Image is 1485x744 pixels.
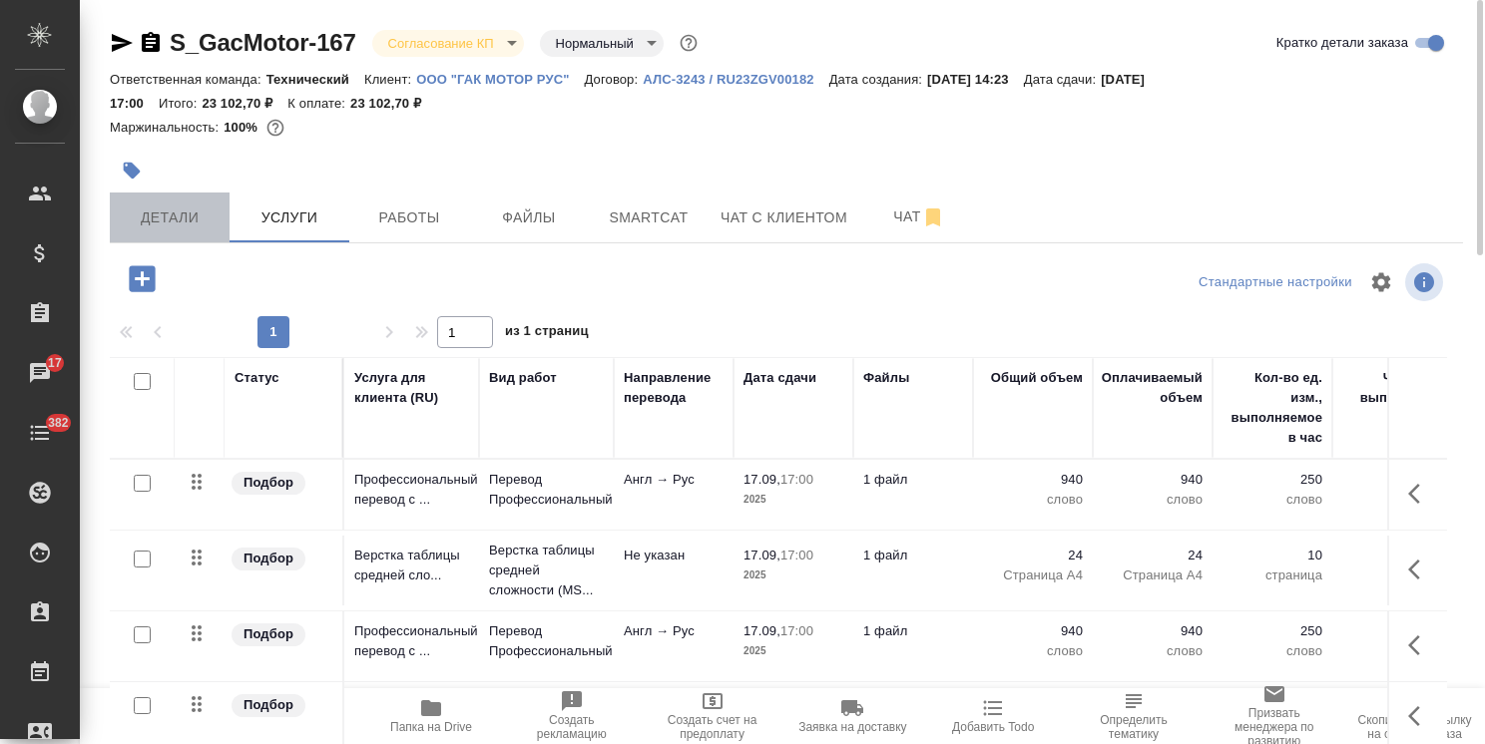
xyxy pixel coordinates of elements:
button: Призвать менеджера по развитию [1204,688,1344,744]
p: 250 [1223,621,1322,641]
a: ООО "ГАК МОТОР РУС" [416,70,584,87]
div: Услуга для клиента (RU) [354,368,469,408]
p: 17.09, [743,623,780,638]
button: Показать кнопки [1396,692,1444,740]
p: слово [983,490,1083,510]
p: Не указан [624,546,724,565]
p: Подбор [244,549,293,568]
p: Дата сдачи: [1024,72,1101,87]
button: Доп статусы указывают на важность/срочность заказа [676,30,702,56]
div: Оплачиваемый объем [1102,368,1203,408]
button: Показать кнопки [1396,470,1444,518]
p: 1 файл [863,470,963,490]
p: 940 [983,470,1083,490]
p: 2025 [743,565,843,585]
span: Создать счет на предоплату [654,713,770,741]
p: К оплате: [287,96,350,111]
p: 940 [1103,621,1203,641]
span: Скопировать ссылку на оценку заказа [1356,713,1473,741]
a: АЛС-3243 / RU23ZGV00182 [643,70,828,87]
p: Подбор [244,695,293,715]
p: 17:00 [780,548,813,562]
span: Файлы [481,205,577,230]
p: 940 [983,621,1083,641]
span: Определить тематику [1076,713,1193,741]
p: слово [983,641,1083,661]
p: 1 файл [863,546,963,565]
p: ООО "ГАК МОТОР РУС" [416,72,584,87]
p: 17.09, [743,548,780,562]
span: из 1 страниц [505,319,589,348]
p: 250 [1223,470,1322,490]
span: 17 [36,353,74,373]
p: Перевод Профессиональный [489,470,604,510]
div: Кол-во ед. изм., выполняемое в час [1223,368,1322,448]
div: Общий объем [991,368,1083,388]
p: Верстка таблицы средней сло... [354,546,469,585]
button: Скопировать ссылку на оценку заказа [1344,688,1485,744]
button: Добавить Todo [923,688,1064,744]
p: 24 [1103,546,1203,565]
p: 24 [983,546,1083,565]
p: 17:00 [780,623,813,638]
button: Нормальный [550,35,640,52]
p: слово [1103,641,1203,661]
p: Клиент: [364,72,416,87]
p: 23 102,70 ₽ [202,96,287,111]
div: split button [1194,267,1357,298]
span: Создать рекламацию [513,713,630,741]
p: 10 [1223,546,1322,565]
p: АЛС-3243 / RU23ZGV00182 [643,72,828,87]
p: 1 файл [863,621,963,641]
button: Создать счет на предоплату [642,688,782,744]
p: [DATE] 14:23 [927,72,1024,87]
p: Профессиональный перевод с ... [354,621,469,661]
p: Итого: [159,96,202,111]
div: Часов на выполнение [1342,368,1442,408]
p: 17.09, [743,472,780,487]
p: Перевод Профессиональный [489,621,604,661]
div: Согласование КП [372,30,524,57]
p: 23 102,70 ₽ [350,96,436,111]
p: слово [1223,490,1322,510]
td: 3.76 [1332,460,1452,530]
p: Англ → Рус [624,621,724,641]
p: 940 [1103,470,1203,490]
span: Кратко детали заказа [1276,33,1408,53]
p: 2025 [743,490,843,510]
button: Показать кнопки [1396,621,1444,669]
p: 2025 [743,641,843,661]
p: 17:00 [780,472,813,487]
div: Файлы [863,368,909,388]
p: Профессиональный перевод с ... [354,470,469,510]
span: Добавить Todo [952,720,1034,734]
button: Согласование КП [382,35,500,52]
p: Маржинальность: [110,120,224,135]
p: Подбор [244,624,293,644]
span: Услуги [242,205,337,230]
p: Ответственная команда: [110,72,266,87]
span: Настроить таблицу [1357,258,1405,306]
span: Чат [871,204,967,229]
div: Статус [235,368,279,388]
button: 0.00 RUB; [262,115,288,141]
p: Подбор [244,473,293,493]
div: Направление перевода [624,368,724,408]
p: 100% [224,120,262,135]
span: Smartcat [601,205,697,230]
p: Страница А4 [983,565,1083,585]
span: Детали [122,205,218,230]
span: Работы [361,205,457,230]
button: Определить тематику [1064,688,1205,744]
span: Чат с клиентом [721,205,847,230]
span: Заявка на доставку [798,720,906,734]
p: страница [1223,565,1322,585]
span: Папка на Drive [390,720,472,734]
td: 3.76 [1332,611,1452,681]
span: Посмотреть информацию [1405,263,1447,301]
p: Технический [266,72,364,87]
p: Дата создания: [829,72,927,87]
div: Вид работ [489,368,557,388]
p: Страница А4 [1103,565,1203,585]
p: слово [1223,641,1322,661]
